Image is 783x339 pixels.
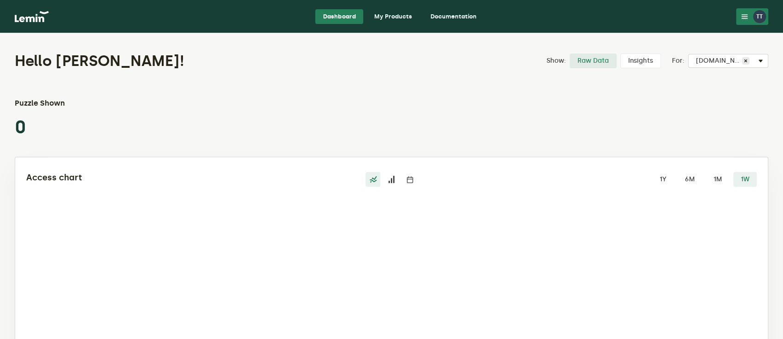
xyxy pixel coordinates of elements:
[26,15,45,22] div: v 4.0.25
[15,24,22,31] img: website_grey.svg
[547,57,566,65] label: Show:
[15,52,489,70] h1: Hello [PERSON_NAME]!
[423,9,484,24] a: Documentation
[733,172,757,187] label: 1W
[15,116,94,138] p: 0
[677,172,702,187] label: 6M
[696,57,742,65] span: [DOMAIN_NAME]
[92,54,99,61] img: tab_keywords_by_traffic_grey.svg
[736,8,768,25] button: TT
[24,24,101,31] div: Domain: [DOMAIN_NAME]
[25,54,32,61] img: tab_domain_overview_orange.svg
[367,9,419,24] a: My Products
[652,172,674,187] label: 1Y
[15,15,22,22] img: logo_orange.svg
[26,172,270,183] h2: Access chart
[620,54,661,68] label: Insights
[706,172,730,187] label: 1M
[570,54,617,68] label: Raw Data
[15,98,94,109] h3: Puzzle Shown
[753,10,766,23] div: TT
[315,9,363,24] a: Dashboard
[102,54,155,60] div: Keywords by Traffic
[672,57,684,65] label: For:
[15,11,49,22] img: logo
[35,54,82,60] div: Domain Overview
